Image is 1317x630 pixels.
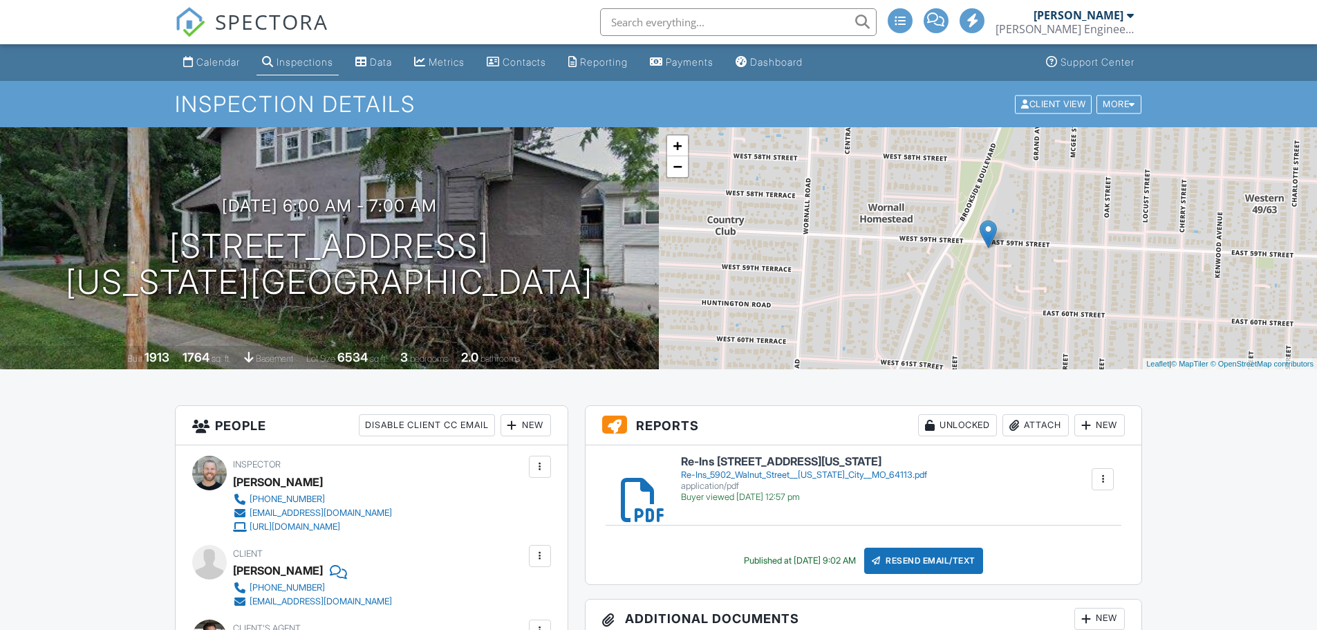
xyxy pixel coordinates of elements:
[563,50,633,75] a: Reporting
[277,56,333,68] div: Inspections
[400,350,408,364] div: 3
[501,414,551,436] div: New
[918,414,997,436] div: Unlocked
[183,350,209,364] div: 1764
[681,481,927,492] div: application/pdf
[127,353,142,364] span: Built
[215,7,328,36] span: SPECTORA
[1143,358,1317,370] div: |
[1146,360,1169,368] a: Leaflet
[681,456,927,502] a: Re-Ins [STREET_ADDRESS][US_STATE] Re-Ins_5902_Walnut_Street__[US_STATE]_City__MO_64113.pdf applic...
[864,548,983,574] div: Resend Email/Text
[370,353,387,364] span: sq.ft.
[666,56,713,68] div: Payments
[1061,56,1134,68] div: Support Center
[250,508,392,519] div: [EMAIL_ADDRESS][DOMAIN_NAME]
[1211,360,1314,368] a: © OpenStreetMap contributors
[480,353,520,364] span: bathrooms
[256,50,339,75] a: Inspections
[233,492,392,506] a: [PHONE_NUMBER]
[176,406,568,445] h3: People
[461,350,478,364] div: 2.0
[306,353,335,364] span: Lot Size
[233,560,323,581] div: [PERSON_NAME]
[600,8,877,36] input: Search everything...
[233,548,263,559] span: Client
[503,56,546,68] div: Contacts
[996,22,1134,36] div: Schroeder Engineering, LLC
[250,582,325,593] div: [PHONE_NUMBER]
[175,92,1143,116] h1: Inspection Details
[178,50,245,75] a: Calendar
[744,555,856,566] div: Published at [DATE] 9:02 AM
[196,56,240,68] div: Calendar
[667,136,688,156] a: Zoom in
[1034,8,1123,22] div: [PERSON_NAME]
[1014,98,1095,109] a: Client View
[681,492,927,503] div: Buyer viewed [DATE] 12:57 pm
[370,56,392,68] div: Data
[1002,414,1069,436] div: Attach
[580,56,628,68] div: Reporting
[233,459,281,470] span: Inspector
[144,350,169,364] div: 1913
[175,19,328,48] a: SPECTORA
[681,470,927,481] div: Re-Ins_5902_Walnut_Street__[US_STATE]_City__MO_64113.pdf
[681,456,927,468] h6: Re-Ins [STREET_ADDRESS][US_STATE]
[212,353,231,364] span: sq. ft.
[233,472,323,492] div: [PERSON_NAME]
[222,196,437,215] h3: [DATE] 6:00 am - 7:00 am
[233,506,392,520] a: [EMAIL_ADDRESS][DOMAIN_NAME]
[233,520,392,534] a: [URL][DOMAIN_NAME]
[429,56,465,68] div: Metrics
[1074,414,1125,436] div: New
[1040,50,1140,75] a: Support Center
[233,581,392,595] a: [PHONE_NUMBER]
[730,50,808,75] a: Dashboard
[410,353,448,364] span: bedrooms
[409,50,470,75] a: Metrics
[250,521,340,532] div: [URL][DOMAIN_NAME]
[586,406,1142,445] h3: Reports
[350,50,398,75] a: Data
[256,353,293,364] span: basement
[175,7,205,37] img: The Best Home Inspection Software - Spectora
[1015,95,1092,113] div: Client View
[233,595,392,609] a: [EMAIL_ADDRESS][DOMAIN_NAME]
[1074,608,1125,630] div: New
[359,414,495,436] div: Disable Client CC Email
[1171,360,1208,368] a: © MapTiler
[337,350,368,364] div: 6534
[250,494,325,505] div: [PHONE_NUMBER]
[481,50,552,75] a: Contacts
[644,50,719,75] a: Payments
[750,56,803,68] div: Dashboard
[66,228,593,302] h1: [STREET_ADDRESS] [US_STATE][GEOGRAPHIC_DATA]
[250,596,392,607] div: [EMAIL_ADDRESS][DOMAIN_NAME]
[667,156,688,177] a: Zoom out
[1096,95,1141,113] div: More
